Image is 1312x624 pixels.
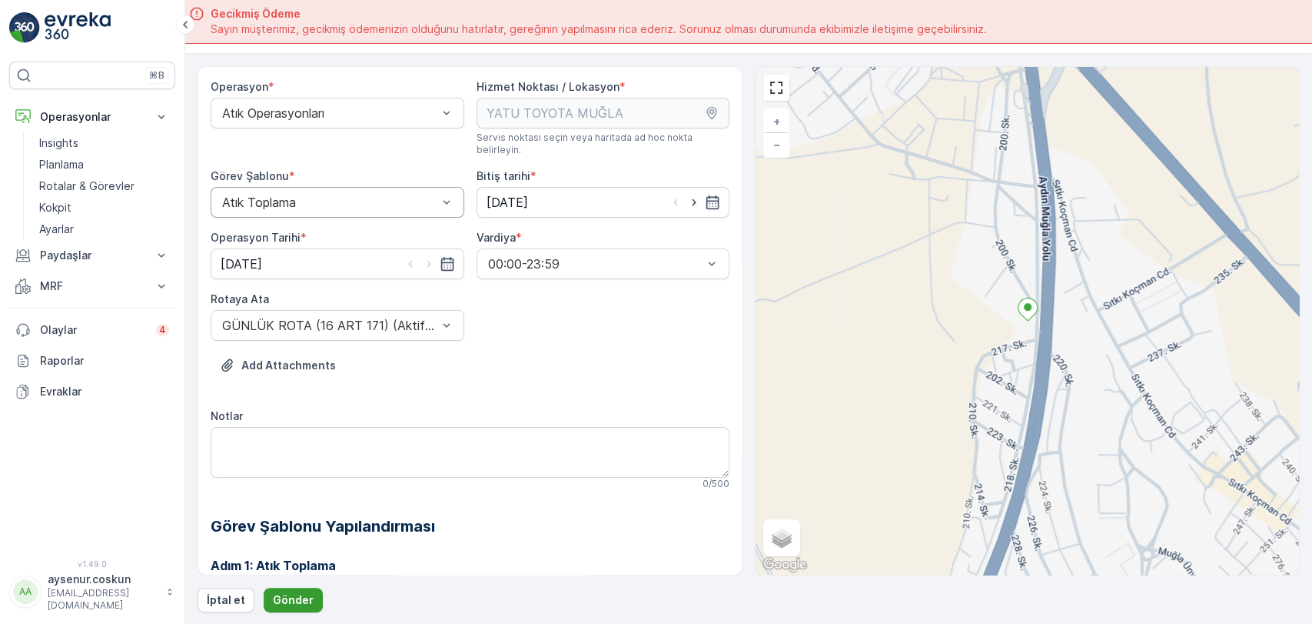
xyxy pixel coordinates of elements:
[211,22,987,37] span: Sayın müşterimiz, gecikmiş ödemenizin olduğunu hatırlatır, gereğinin yapılmasını rica ederiz. Sor...
[48,587,158,612] p: [EMAIL_ADDRESS][DOMAIN_NAME]
[211,80,268,93] label: Operasyon
[759,555,810,575] a: Bu bölgeyi Google Haritalar'da açın (yeni pencerede açılır)
[39,157,84,172] p: Planlama
[40,322,147,338] p: Olaylar
[211,353,345,378] button: Dosya Yükle
[211,249,464,279] input: dd/mm/yyyy
[211,231,301,244] label: Operasyon Tarihi
[9,572,175,612] button: AAaysenur.coskun[EMAIL_ADDRESS][DOMAIN_NAME]
[149,69,164,82] p: ⌘B
[759,555,810,575] img: Google
[477,231,516,244] label: Vardiya
[39,222,74,237] p: Ayarlar
[40,279,144,294] p: MRF
[211,169,289,182] label: Görev Şablonu
[9,376,175,407] a: Evraklar
[39,179,135,194] p: Rotalar & Görevler
[264,588,323,612] button: Gönder
[211,409,243,422] label: Notlar
[39,135,78,151] p: Insights
[33,219,175,240] a: Ayarlar
[477,187,730,218] input: dd/mm/yyyy
[765,133,788,156] a: Uzaklaştır
[40,353,169,369] p: Raporlar
[39,200,71,215] p: Kokpit
[211,292,269,305] label: Rotaya Ata
[211,515,729,538] h2: Görev Şablonu Yapılandırması
[477,169,530,182] label: Bitiş tarihi
[9,345,175,376] a: Raporlar
[765,110,788,133] a: Yakınlaştır
[273,592,314,608] p: Gönder
[211,556,729,575] h3: Adım 1: Atık Toplama
[9,271,175,302] button: MRF
[33,175,175,197] a: Rotalar & Görevler
[45,12,111,43] img: logo_light-DOdMpM7g.png
[9,12,40,43] img: logo
[40,109,144,125] p: Operasyonlar
[703,478,729,490] p: 0 / 500
[33,132,175,154] a: Insights
[159,324,166,336] p: 4
[241,358,336,373] p: Add Attachments
[33,197,175,219] a: Kokpit
[477,80,619,93] label: Hizmet Noktası / Lokasyon
[33,154,175,175] a: Planlama
[198,588,254,612] button: İptal et
[477,132,730,156] span: Servis noktası seçin veya haritada ad hoc nokta belirleyin.
[40,384,169,399] p: Evraklar
[765,76,788,99] a: View Fullscreen
[773,138,781,151] span: −
[9,240,175,271] button: Paydaşlar
[48,572,158,587] p: aysenur.coskun
[13,579,38,604] div: AA
[765,521,799,555] a: Layers
[773,115,780,128] span: +
[9,315,175,345] a: Olaylar4
[477,98,730,128] input: YATU TOYOTA MUĞLA
[9,559,175,569] span: v 1.49.0
[40,248,144,263] p: Paydaşlar
[9,102,175,132] button: Operasyonlar
[207,592,245,608] p: İptal et
[211,6,987,22] span: Gecikmiş Ödeme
